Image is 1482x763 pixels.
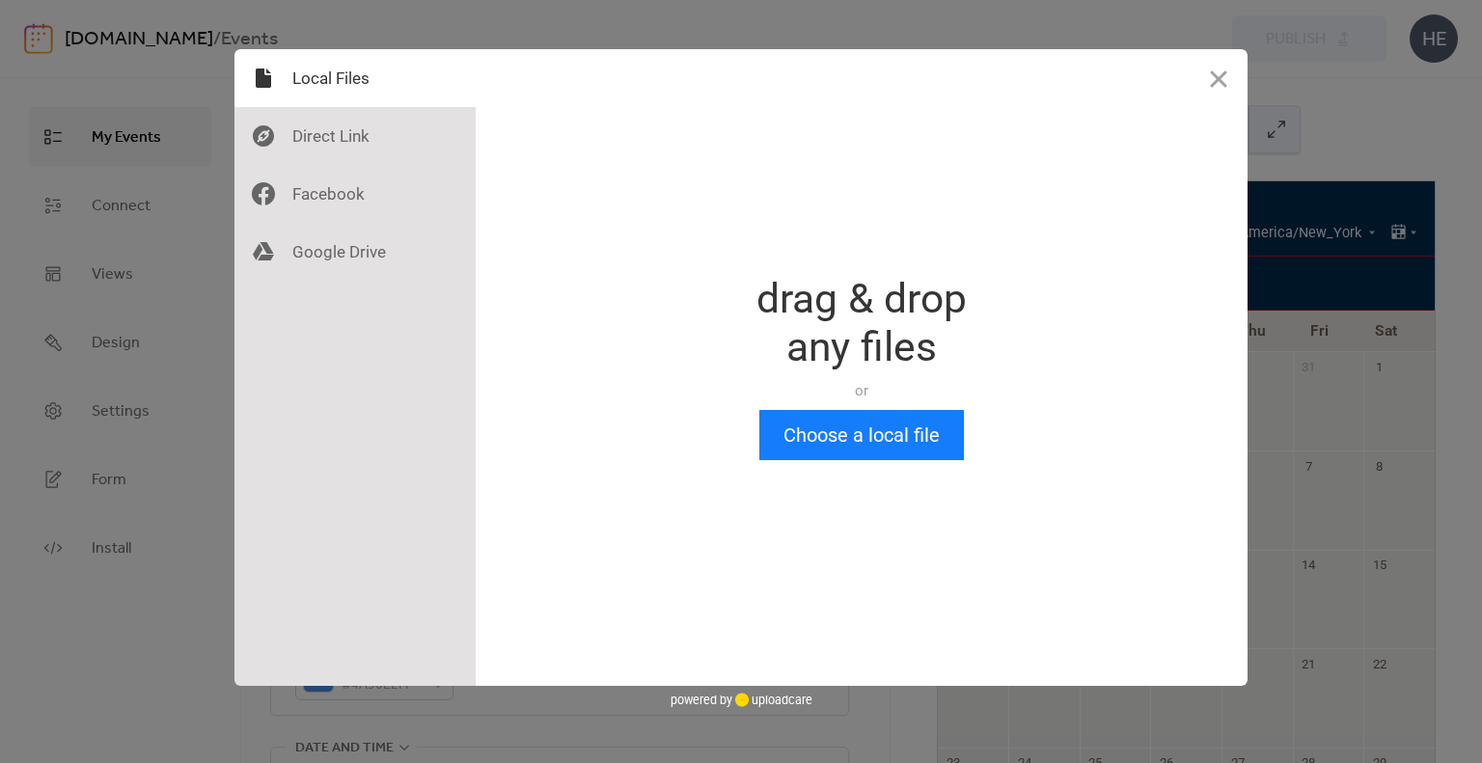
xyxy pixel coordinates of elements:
[756,381,967,400] div: or
[732,693,812,707] a: uploadcare
[234,107,476,165] div: Direct Link
[234,223,476,281] div: Google Drive
[759,410,964,460] button: Choose a local file
[1190,49,1248,107] button: Close
[756,275,967,371] div: drag & drop any files
[234,49,476,107] div: Local Files
[671,686,812,715] div: powered by
[234,165,476,223] div: Facebook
